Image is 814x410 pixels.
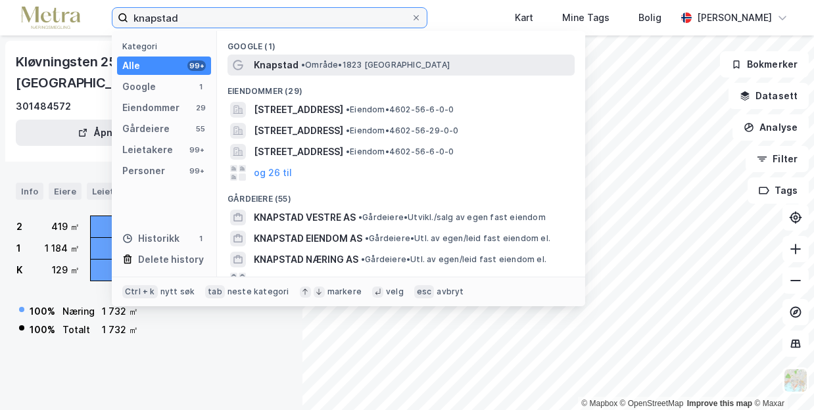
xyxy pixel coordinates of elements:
div: 1 732 ㎡ [102,322,138,338]
div: tab [205,285,225,298]
div: Google [122,79,156,95]
span: KNAPSTAD EIENDOM AS [254,231,362,246]
div: Kløvningsten 25, 1739, [GEOGRAPHIC_DATA] [16,51,266,93]
div: 1 [195,81,206,92]
span: • [358,212,362,222]
a: Improve this map [687,399,752,408]
div: 29 [195,102,206,113]
div: Næring [62,304,95,319]
div: Delete history [138,252,204,267]
button: Bokmerker [720,51,809,78]
div: 129 ㎡ [52,262,80,278]
div: Ctrl + k [122,285,158,298]
div: 100 % [30,322,55,338]
button: Datasett [729,83,809,109]
button: Filter [746,146,809,172]
div: Mine Tags [562,10,610,26]
div: [PERSON_NAME] [697,10,772,26]
span: Gårdeiere • Utl. av egen/leid fast eiendom el. [365,233,550,244]
div: 419 ㎡ [51,219,80,235]
div: Alle [122,58,140,74]
div: Historikk [122,231,180,246]
span: Eiendom • 4602-56-6-0-0 [346,104,454,115]
div: 99+ [187,145,206,155]
div: 55 [195,124,206,134]
div: Kart [515,10,533,26]
span: • [346,125,350,135]
div: Leietakere [87,183,144,200]
div: Gårdeiere [122,121,170,137]
div: 1 732 ㎡ [102,304,138,319]
div: 1 184 ㎡ [45,240,80,256]
span: [STREET_ADDRESS] [254,123,343,139]
a: Mapbox [581,399,617,408]
input: Søk på adresse, matrikkel, gårdeiere, leietakere eller personer [128,8,411,28]
span: KNAPSTAD NÆRING AS [254,252,358,267]
div: Personer [122,163,165,179]
div: 301484572 [16,99,71,114]
button: Åpne i ny fane [16,120,224,146]
span: KNAPSTAD VESTRE AS [254,210,356,225]
div: neste kategori [227,286,289,297]
span: Eiendom • 4602-56-29-0-0 [346,125,459,136]
div: esc [414,285,435,298]
span: • [301,60,305,70]
div: 100 % [30,304,55,319]
div: velg [386,286,404,297]
div: Eiere [49,183,82,200]
span: • [346,104,350,114]
div: Leietakere [122,142,173,158]
div: K [16,262,22,278]
button: Analyse [732,114,809,141]
button: og 52 til [254,273,291,288]
div: Google (1) [217,31,585,55]
div: Totalt [62,322,95,338]
img: metra-logo.256734c3b2bbffee19d4.png [21,7,80,30]
button: Tags [748,177,809,204]
div: 1 [195,233,206,244]
div: 1 [16,240,21,256]
button: og 26 til [254,165,292,181]
div: Gårdeiere (55) [217,183,585,207]
div: Info [16,183,43,200]
span: • [361,254,365,264]
div: nytt søk [160,286,195,297]
span: • [365,233,369,243]
div: markere [327,286,362,297]
iframe: Chat Widget [748,347,814,410]
span: Område • 1823 [GEOGRAPHIC_DATA] [301,60,450,70]
div: 2 [16,219,22,235]
div: Eiendommer (29) [217,76,585,99]
span: Knapstad [254,57,299,73]
span: • [346,147,350,156]
span: [STREET_ADDRESS] [254,144,343,160]
a: OpenStreetMap [620,399,684,408]
div: avbryt [437,286,464,297]
div: Bolig [638,10,661,26]
span: [STREET_ADDRESS] [254,102,343,118]
span: Gårdeiere • Utl. av egen/leid fast eiendom el. [361,254,546,265]
div: Eiendommer [122,100,180,116]
span: Eiendom • 4602-56-6-0-0 [346,147,454,157]
div: Kategori [122,41,211,51]
div: 99+ [187,166,206,176]
span: Gårdeiere • Utvikl./salg av egen fast eiendom [358,212,546,223]
div: 99+ [187,60,206,71]
div: Kontrollprogram for chat [748,347,814,410]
